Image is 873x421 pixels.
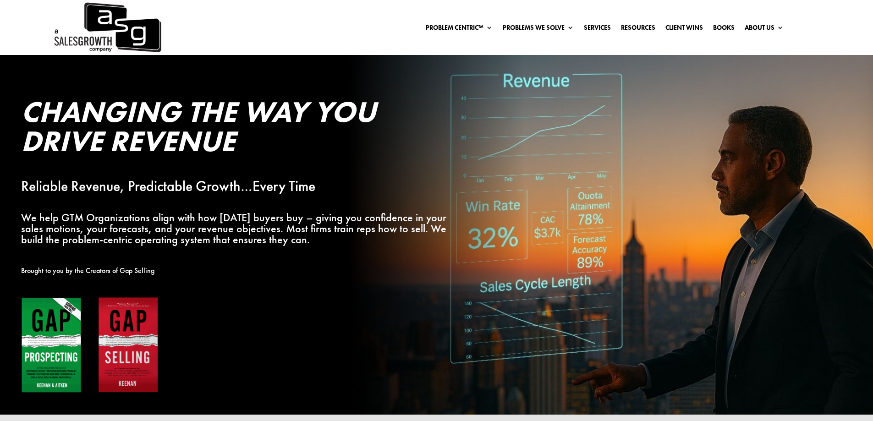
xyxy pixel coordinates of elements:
[21,97,451,160] h2: Changing the Way You Drive Revenue
[426,24,493,34] a: Problem Centric™
[21,265,451,276] p: Brought to you by the Creators of Gap Selling
[621,24,655,34] a: Resources
[665,24,703,34] a: Client Wins
[21,181,451,192] p: Reliable Revenue, Predictable Growth…Every Time
[21,212,451,245] p: We help GTM Organizations align with how [DATE] buyers buy – giving you confidence in your sales ...
[21,297,159,394] img: Gap Books
[503,24,574,34] a: Problems We Solve
[713,24,735,34] a: Books
[745,24,784,34] a: About Us
[584,24,611,34] a: Services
